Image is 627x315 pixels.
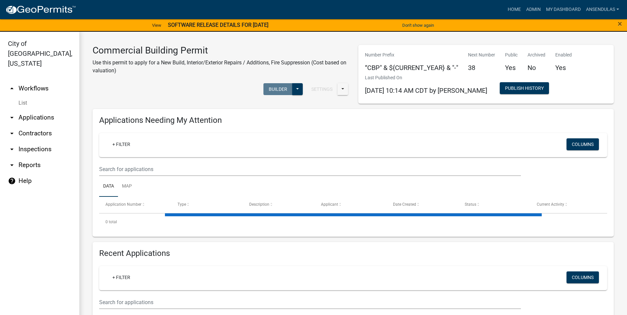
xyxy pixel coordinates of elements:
h5: 38 [468,64,495,72]
span: Date Created [393,202,416,207]
p: Number Prefix [365,52,458,58]
a: Data [99,176,118,197]
span: × [618,19,622,28]
span: Applicant [321,202,338,207]
datatable-header-cell: Description [243,197,315,213]
datatable-header-cell: Application Number [99,197,171,213]
button: Close [618,20,622,28]
span: Current Activity [537,202,564,207]
h4: Applications Needing My Attention [99,116,607,125]
span: Type [177,202,186,207]
a: View [149,20,164,31]
h5: Yes [555,64,572,72]
i: arrow_drop_down [8,114,16,122]
datatable-header-cell: Current Activity [530,197,602,213]
datatable-header-cell: Date Created [387,197,458,213]
p: Archived [528,52,545,58]
button: Columns [567,138,599,150]
button: Builder [263,83,293,95]
a: My Dashboard [543,3,583,16]
p: Public [505,52,518,58]
h5: No [528,64,545,72]
strong: SOFTWARE RELEASE DETAILS FOR [DATE] [168,22,268,28]
i: help [8,177,16,185]
h5: Yes [505,64,518,72]
datatable-header-cell: Type [171,197,243,213]
a: Home [505,3,524,16]
i: arrow_drop_down [8,145,16,153]
wm-modal-confirm: Workflow Publish History [500,86,549,91]
button: Settings [306,83,338,95]
span: Application Number [105,202,141,207]
a: ansendulas [583,3,622,16]
button: Don't show again [400,20,437,31]
span: Status [465,202,476,207]
h3: Commercial Building Permit [93,45,348,56]
a: + Filter [107,271,136,283]
a: Admin [524,3,543,16]
i: arrow_drop_up [8,85,16,92]
input: Search for applications [99,296,521,309]
span: [DATE] 10:14 AM CDT by [PERSON_NAME] [365,87,487,94]
h5: “CBP" & ${CURRENT_YEAR} & "-" [365,64,458,72]
button: Publish History [500,82,549,94]
a: + Filter [107,138,136,150]
h4: Recent Applications [99,249,607,258]
p: Use this permit to apply for a New Build, Interior/Exterior Repairs / Additions, Fire Suppression... [93,59,348,75]
datatable-header-cell: Status [458,197,530,213]
p: Next Number [468,52,495,58]
i: arrow_drop_down [8,161,16,169]
p: Last Published On [365,74,487,81]
i: arrow_drop_down [8,129,16,137]
div: 0 total [99,214,607,230]
a: Map [118,176,136,197]
button: Columns [567,271,599,283]
datatable-header-cell: Applicant [315,197,386,213]
span: Description [249,202,269,207]
input: Search for applications [99,162,521,176]
p: Enabled [555,52,572,58]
